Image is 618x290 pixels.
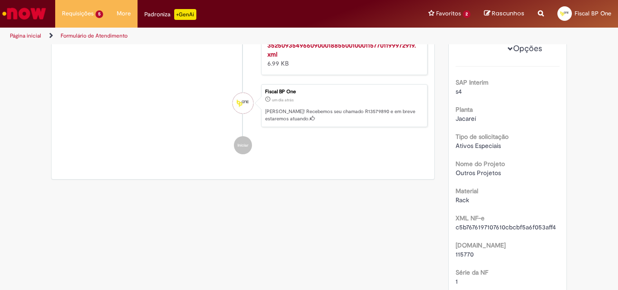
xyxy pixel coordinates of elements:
[456,187,478,195] b: Material
[456,78,489,86] b: SAP Interim
[456,105,473,114] b: Planta
[456,169,501,177] span: Outros Projetos
[456,277,458,285] span: 1
[10,32,41,39] a: Página inicial
[456,214,485,222] b: XML NF-e
[456,114,476,123] span: Jacareí
[174,9,196,20] p: +GenAi
[265,89,423,95] div: Fiscal BP One
[62,9,94,18] span: Requisições
[7,28,405,44] ul: Trilhas de página
[58,84,428,128] li: Fiscal BP One
[456,268,488,276] b: Série da NF
[456,250,474,258] span: 115770
[456,87,462,95] span: s4
[456,160,505,168] b: Nome do Projeto
[95,10,103,18] span: 5
[117,9,131,18] span: More
[144,9,196,20] div: Padroniza
[1,5,48,23] img: ServiceNow
[575,10,611,17] span: Fiscal BP One
[61,32,128,39] a: Formulário de Atendimento
[233,93,253,114] div: Fiscal BP One
[463,10,471,18] span: 2
[267,41,418,68] div: 6.99 KB
[272,97,294,103] time: 30/09/2025 09:01:06
[456,142,501,150] span: Ativos Especiais
[456,223,556,231] span: c5b7676197107610cbcbf5a6f053aff4
[456,133,509,141] b: Tipo de solicitação
[492,9,524,18] span: Rascunhos
[265,108,423,122] p: [PERSON_NAME]! Recebemos seu chamado R13579890 e em breve estaremos atuando.
[58,5,428,164] ul: Histórico de tíquete
[456,241,506,249] b: [DOMAIN_NAME]
[456,196,469,204] span: Rack
[436,9,461,18] span: Favoritos
[272,97,294,103] span: um dia atrás
[484,10,524,18] a: Rascunhos
[267,41,416,58] a: 35250935496609000188550010001157701199972919.xml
